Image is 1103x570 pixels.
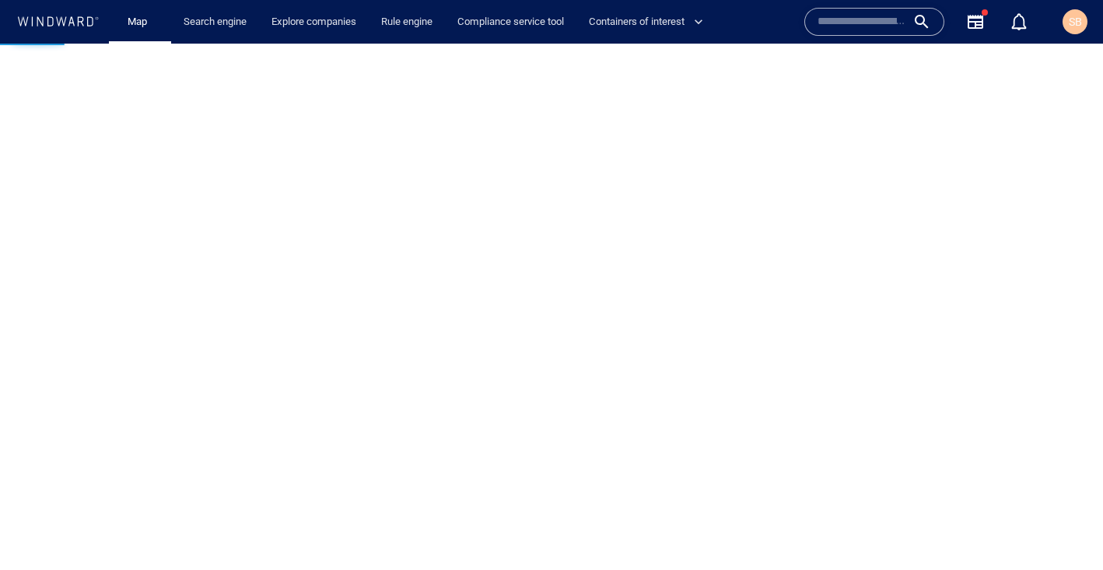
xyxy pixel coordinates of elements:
iframe: Chat [1037,500,1091,558]
button: Containers of interest [583,9,716,36]
button: SB [1059,6,1091,37]
div: Notification center [1010,12,1028,31]
button: Map [115,9,165,36]
span: SB [1069,16,1082,28]
a: Map [121,9,159,36]
span: Containers of interest [589,13,703,31]
a: Rule engine [375,9,439,36]
a: Compliance service tool [451,9,570,36]
a: Explore companies [265,9,362,36]
a: Search engine [177,9,253,36]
